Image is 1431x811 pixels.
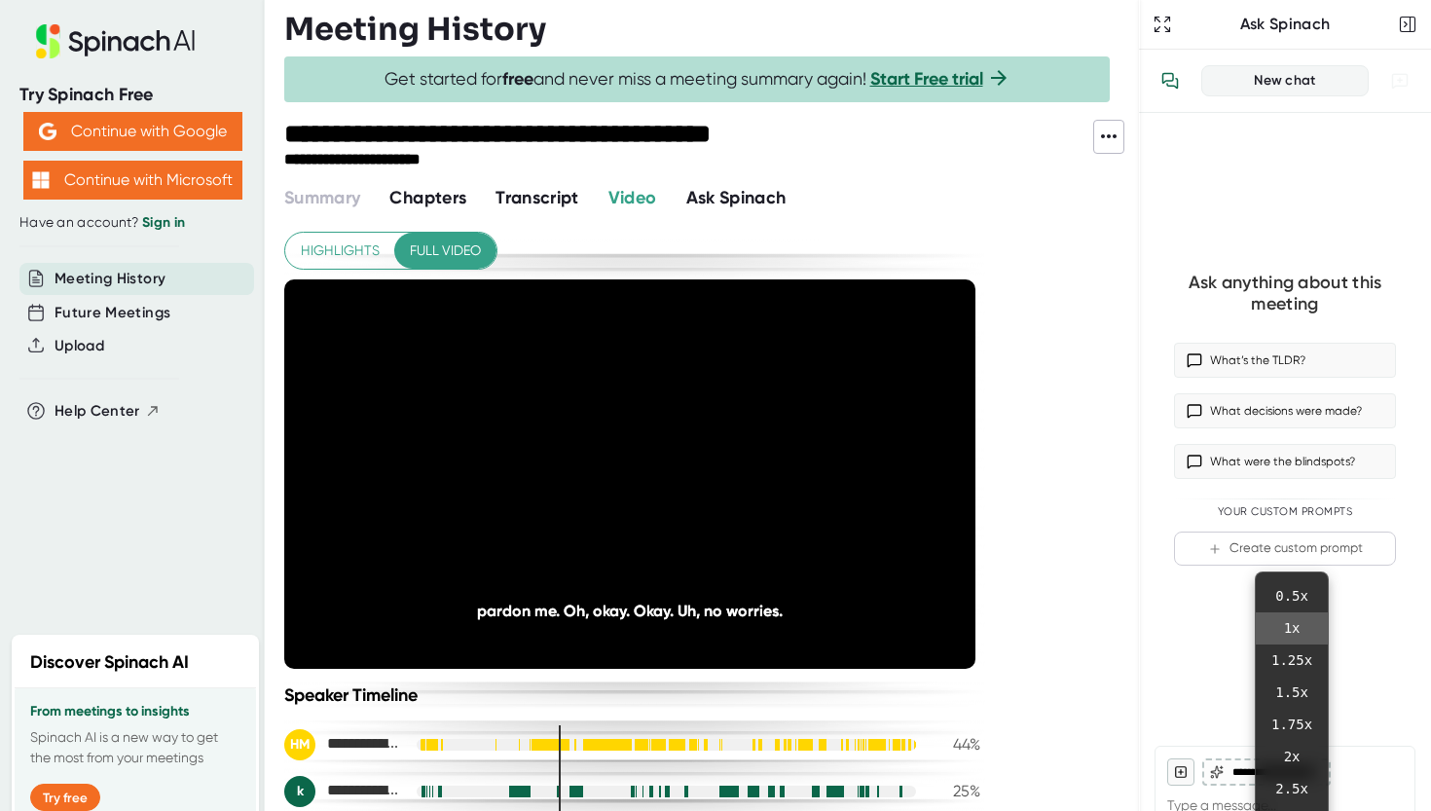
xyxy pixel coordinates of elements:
[1256,677,1328,709] li: 1.5 x
[1256,709,1328,741] li: 1.75 x
[1256,645,1328,677] li: 1.25 x
[1256,773,1328,805] li: 2.5 x
[1256,741,1328,773] li: 2 x
[1256,612,1328,645] li: 1 x
[1256,580,1328,612] li: 0.5 x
